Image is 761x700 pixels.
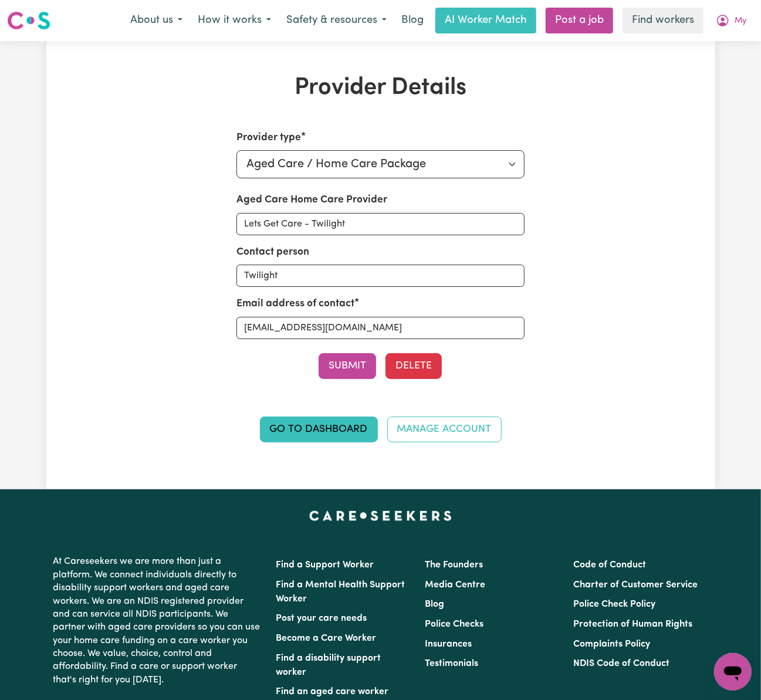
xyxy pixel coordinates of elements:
label: Email address of contact [236,296,354,312]
a: Blog [425,600,444,609]
button: About us [123,8,190,33]
label: Provider type [236,130,301,146]
a: Careseekers logo [7,7,50,34]
a: Find workers [623,8,703,33]
a: Manage Account [387,417,502,442]
img: Careseekers logo [7,10,50,31]
a: Charter of Customer Service [573,580,698,590]
input: e.g. Lindsay Jones [236,265,525,287]
a: Media Centre [425,580,485,590]
a: Police Check Policy [573,600,655,609]
input: e.g. lindsay.jones@orgx.com.au [236,317,525,339]
button: Safety & resources [279,8,394,33]
a: AI Worker Match [435,8,536,33]
a: Find a Mental Health Support Worker [276,580,405,604]
a: Become a Care Worker [276,634,377,643]
button: My Account [708,8,754,33]
a: Complaints Policy [573,640,650,649]
a: Find an aged care worker [276,687,389,696]
a: Post your care needs [276,614,367,623]
button: Submit [319,353,376,379]
label: Aged Care Home Care Provider [236,192,387,208]
iframe: Button to launch messaging window [714,653,752,691]
a: Blog [394,8,431,33]
a: Police Checks [425,620,483,629]
button: Delete [385,353,442,379]
h1: Provider Details [165,74,597,102]
a: Protection of Human Rights [573,620,692,629]
a: The Founders [425,560,483,570]
a: Testimonials [425,659,478,668]
label: Contact person [236,245,309,260]
a: Find a disability support worker [276,654,381,677]
a: Find a Support Worker [276,560,374,570]
p: At Careseekers we are more than just a platform. We connect individuals directly to disability su... [53,550,262,691]
span: My [735,15,746,28]
a: Careseekers home page [309,510,452,520]
a: Code of Conduct [573,560,646,570]
input: e.g. Organisation X Ltd. [236,213,525,235]
button: How it works [190,8,279,33]
a: NDIS Code of Conduct [573,659,669,668]
a: Post a job [546,8,613,33]
a: Go to Dashboard [260,417,378,442]
a: Insurances [425,640,472,649]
